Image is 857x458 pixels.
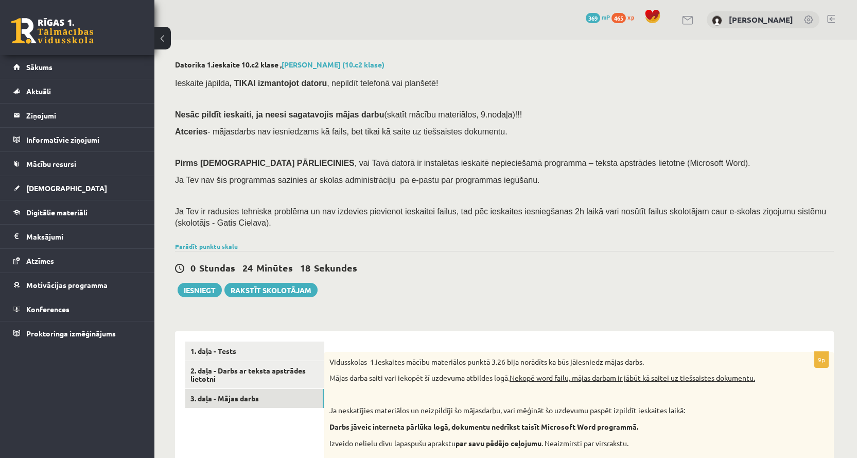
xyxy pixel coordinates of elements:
[190,262,196,274] span: 0
[185,389,324,408] a: 3. daļa - Mājas darbs
[729,14,793,25] a: [PERSON_NAME]
[329,422,638,431] strong: Darbs jāveic interneta pārlūka logā, dokumentu nedrīkst taisīt Microsoft Word programmā.
[13,321,142,345] a: Proktoringa izmēģinājums
[185,361,324,389] a: 2. daļa - Darbs ar teksta apstrādes lietotni
[175,242,238,250] a: Parādīt punktu skalu
[329,373,777,383] p: Mājas darba saiti vari iekopēt šī uzdevuma atbildes logā.
[26,329,116,338] span: Proktoringa izmēģinājums
[26,256,54,265] span: Atzīmes
[13,152,142,176] a: Mācību resursi
[26,87,51,96] span: Aktuāli
[26,62,53,72] span: Sākums
[26,159,76,168] span: Mācību resursi
[13,79,142,103] a: Aktuāli
[611,13,626,23] span: 465
[355,159,750,167] span: , vai Tavā datorā ir instalētas ieskaitē nepieciešamā programma – teksta apstrādes lietotne (Micr...
[712,15,722,26] img: Sintija Mazule
[586,13,610,21] a: 369 mP
[175,176,539,184] span: Ja Tev nav šīs programmas sazinies ar skolas administrāciju pa e-pastu par programmas iegūšanu.
[256,262,293,274] span: Minūtes
[26,304,69,314] span: Konferences
[175,60,834,69] h2: Datorika 1.ieskaite 10.c2 klase ,
[329,438,777,449] p: Izveido nelielu divu lapaspušu aprakstu . Neaizmirsti par virsrakstu.
[384,110,522,119] span: (skatīt mācību materiālos, 9.nodaļa)!!!
[13,200,142,224] a: Digitālie materiāli
[627,13,634,21] span: xp
[230,79,327,88] b: , TIKAI izmantojot datoru
[13,273,142,297] a: Motivācijas programma
[314,262,357,274] span: Sekundes
[13,176,142,200] a: [DEMOGRAPHIC_DATA]
[282,60,384,69] a: [PERSON_NAME] (10.c2 klase)
[13,104,142,127] a: Ziņojumi
[26,128,142,151] legend: Informatīvie ziņojumi
[175,127,508,136] span: - mājasdarbs nav iesniedzams kā fails, bet tikai kā saite uz tiešsaistes dokumentu.
[814,351,829,368] p: 9p
[13,128,142,151] a: Informatīvie ziņojumi
[26,104,142,127] legend: Ziņojumi
[611,13,639,21] a: 465 xp
[602,13,610,21] span: mP
[224,283,318,297] a: Rakstīt skolotājam
[175,127,207,136] b: Atceries
[13,249,142,273] a: Atzīmes
[199,262,235,274] span: Stundas
[11,18,94,44] a: Rīgas 1. Tālmācības vidusskola
[510,373,755,382] u: Nekopē word failu, mājas darbam ir jābūt kā saitei uz tiešsaistes dokumentu.
[586,13,600,23] span: 369
[26,225,142,248] legend: Maksājumi
[13,55,142,79] a: Sākums
[178,283,222,297] button: Iesniegt
[300,262,310,274] span: 18
[13,225,142,248] a: Maksājumi
[26,280,108,290] span: Motivācijas programma
[26,208,88,217] span: Digitālie materiāli
[242,262,253,274] span: 24
[26,183,107,193] span: [DEMOGRAPHIC_DATA]
[175,79,438,88] span: Ieskaite jāpilda , nepildīt telefonā vai planšetē!
[329,357,777,367] p: Vidusskolas 1.ieskaites mācību materiālos punktā 3.26 bija norādīts ka būs jāiesniedz mājas darbs.
[175,110,384,119] span: Nesāc pildīt ieskaiti, ja neesi sagatavojis mājas darbu
[175,159,355,167] span: Pirms [DEMOGRAPHIC_DATA] PĀRLIECINIES
[175,207,826,227] span: Ja Tev ir radusies tehniska problēma un nav izdevies pievienot ieskaitei failus, tad pēc ieskaite...
[13,297,142,321] a: Konferences
[185,342,324,361] a: 1. daļa - Tests
[456,438,541,448] strong: par savu pēdējo ceļojumu
[329,405,777,416] p: Ja neskatījies materiālos un neizpildīji šo mājasdarbu, vari mēģināt šo uzdevumu paspēt izpildīt ...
